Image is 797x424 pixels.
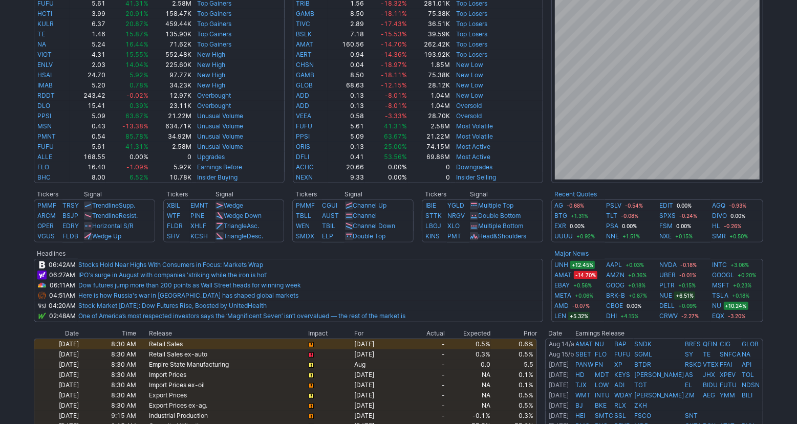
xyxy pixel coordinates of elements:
[224,232,263,240] a: TriangleDesc.
[37,202,56,209] a: PMMF
[634,401,647,409] a: ZKH
[713,221,721,231] a: HL
[328,29,364,39] td: 7.18
[407,60,450,70] td: 1.85M
[296,92,310,99] a: ADD
[407,80,450,91] td: 28.12K
[381,71,407,79] span: -18.11%
[447,202,464,209] a: YGLD
[197,20,231,28] a: Top Gainers
[478,212,521,219] a: Double Bottom
[149,19,192,29] td: 459.44K
[478,222,523,230] a: Multiple Bottom
[296,81,313,89] a: GLOB
[296,232,314,240] a: SMDX
[167,212,180,219] a: WTF
[634,371,684,378] a: [PERSON_NAME]
[554,280,570,291] a: EBAY
[478,202,513,209] a: Multiple Top
[37,232,55,240] a: VGUS
[456,30,487,38] a: Top Losers
[456,143,490,150] a: Most Active
[614,401,626,409] a: RLX
[554,270,572,280] a: AMAT
[224,212,262,219] a: Wedge Down
[353,232,386,240] a: Double Top
[549,412,569,419] a: [DATE]
[92,212,119,219] span: Trendline
[296,112,312,120] a: VEEA
[720,361,732,368] a: FFAI
[456,163,492,171] a: Downgrades
[456,132,493,140] a: Most Volatile
[549,371,569,378] a: [DATE]
[296,102,310,109] a: ADD
[381,20,407,28] span: -17.43%
[425,212,442,219] a: STTK
[456,51,487,58] a: Top Losers
[37,112,51,120] a: PPSI
[149,60,192,70] td: 225.60K
[197,102,231,109] a: Overbought
[685,340,701,348] a: BRFS
[322,202,337,209] a: CGUI
[659,301,675,311] a: DELL
[634,361,651,368] a: BTDR
[614,361,622,368] a: XP
[296,132,310,140] a: PPSI
[224,222,259,230] a: TriangleAsc.
[634,340,652,348] a: SNDK
[742,381,760,389] a: NDSN
[614,391,632,399] a: WDAY
[296,30,312,38] a: BSLK
[456,61,483,69] a: New Low
[353,202,387,209] a: Channel Up
[167,232,180,240] a: SHV
[247,232,263,240] span: Desc.
[607,270,625,280] a: AMZN
[167,202,180,209] a: XBIL
[37,51,52,58] a: VIOT
[296,202,315,209] a: PMMF
[149,70,192,80] td: 97.77K
[554,231,573,241] a: UUUU
[549,361,569,368] a: [DATE]
[190,232,208,240] a: KCSH
[125,51,148,58] span: 15.55%
[607,311,617,321] a: DHI
[190,222,206,230] a: XHLF
[607,280,625,291] a: GOOG
[353,212,377,219] a: Channel
[659,221,673,231] a: FSM
[554,250,589,257] a: Major News
[575,371,585,378] a: HD
[659,280,675,291] a: PLTR
[125,20,148,28] span: 20.87%
[78,302,267,309] a: Stock Market [DATE]: Dow Futures Rise, Boosted by UnitedHealth
[703,340,717,348] a: QFIN
[296,10,315,17] a: GAMB
[70,29,106,39] td: 1.46
[607,211,618,221] a: TLT
[607,260,622,270] a: AAPL
[554,190,597,198] b: Recent Quotes
[296,222,310,230] a: WEN
[92,212,138,219] a: TrendlineResist.
[456,20,487,28] a: Top Losers
[125,30,148,38] span: 15.87%
[37,122,52,130] a: MSN
[125,10,148,17] span: 20.91%
[37,61,53,69] a: ENLV
[37,102,50,109] a: DLO
[78,261,263,269] a: Stocks Hold Near Highs With Consumers in Focus: Markets Wrap
[381,30,407,38] span: -15.53%
[63,232,79,240] a: FLDB
[713,280,730,291] a: MSFT
[70,70,106,80] td: 24.70
[685,350,693,358] a: SY
[425,232,440,240] a: KINS
[659,260,677,270] a: NVDA
[130,81,148,89] span: 0.78%
[713,270,735,280] a: GOOGL
[607,221,619,231] a: PSA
